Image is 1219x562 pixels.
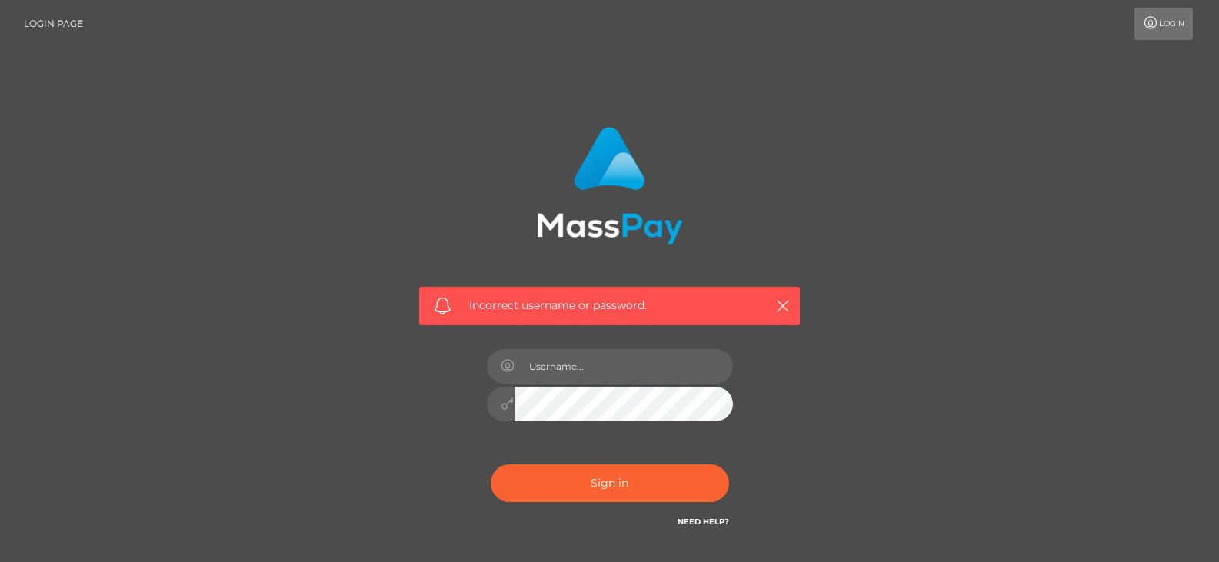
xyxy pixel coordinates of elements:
[24,8,83,40] a: Login Page
[537,127,683,244] img: MassPay Login
[491,464,729,502] button: Sign in
[1134,8,1193,40] a: Login
[469,298,750,314] span: Incorrect username or password.
[515,349,733,384] input: Username...
[678,517,729,527] a: Need Help?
